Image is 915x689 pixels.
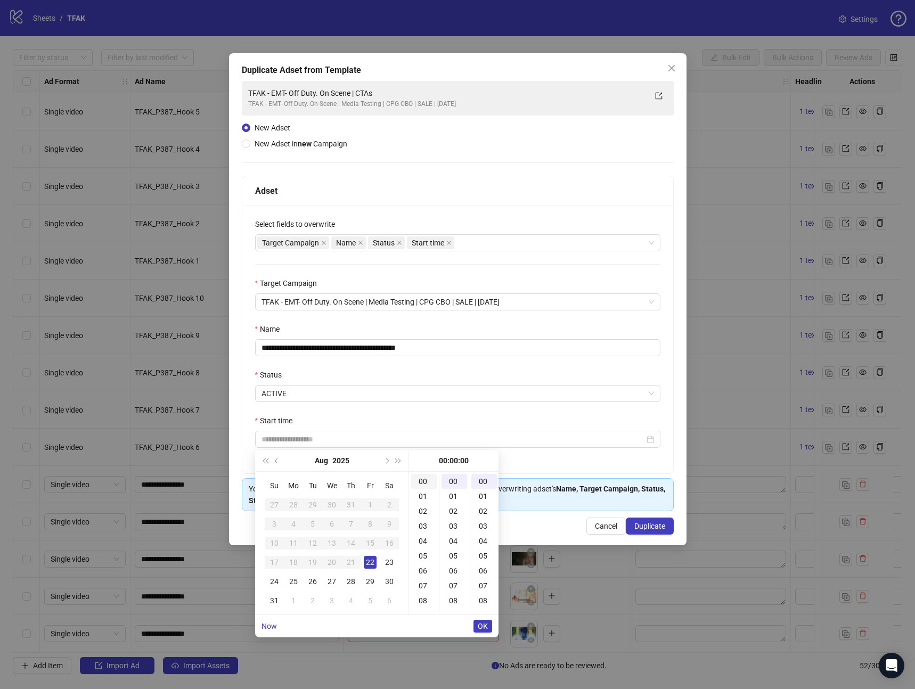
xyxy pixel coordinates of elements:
[341,476,361,495] th: Th
[325,537,338,549] div: 13
[284,534,303,553] td: 2025-08-11
[265,495,284,514] td: 2025-07-27
[361,534,380,553] td: 2025-08-15
[397,240,402,245] span: close
[364,575,377,588] div: 29
[442,519,467,534] div: 03
[284,591,303,610] td: 2025-09-01
[303,476,322,495] th: Tu
[284,514,303,534] td: 2025-08-04
[303,553,322,572] td: 2025-08-19
[341,495,361,514] td: 2025-07-31
[442,578,467,593] div: 07
[663,60,680,77] button: Close
[361,591,380,610] td: 2025-09-05
[248,87,646,99] div: TFAK - EMT- Off Duty. On Scene | CTAs
[325,498,338,511] div: 30
[413,450,494,471] div: 00:00:00
[478,622,488,630] span: OK
[411,474,437,489] div: 00
[249,483,667,506] div: You are about to the selected adset without any ads, overwriting adset's and keeping all other fi...
[255,277,324,289] label: Target Campaign
[262,385,654,401] span: ACTIVE
[442,534,467,548] div: 04
[345,575,357,588] div: 28
[322,553,341,572] td: 2025-08-20
[383,498,396,511] div: 2
[361,495,380,514] td: 2025-08-01
[442,548,467,563] div: 05
[287,594,300,607] div: 1
[411,534,437,548] div: 04
[341,572,361,591] td: 2025-08-28
[268,518,281,530] div: 3
[626,518,674,535] button: Duplicate
[358,240,363,245] span: close
[303,591,322,610] td: 2025-09-02
[411,593,437,608] div: 08
[341,534,361,553] td: 2025-08-14
[262,433,644,445] input: Start time
[411,504,437,519] div: 02
[336,237,356,249] span: Name
[442,504,467,519] div: 02
[325,556,338,569] div: 20
[380,534,399,553] td: 2025-08-16
[446,240,452,245] span: close
[655,92,663,100] span: export
[634,522,665,530] span: Duplicate
[345,498,357,511] div: 31
[306,498,319,511] div: 29
[361,476,380,495] th: Fr
[268,498,281,511] div: 27
[411,608,437,623] div: 09
[271,450,283,471] button: Previous month (PageUp)
[341,514,361,534] td: 2025-08-07
[255,124,290,132] span: New Adset
[303,495,322,514] td: 2025-07-29
[442,593,467,608] div: 08
[257,236,329,249] span: Target Campaign
[380,591,399,610] td: 2025-09-06
[586,518,626,535] button: Cancel
[471,593,497,608] div: 08
[383,575,396,588] div: 30
[411,548,437,563] div: 05
[380,450,392,471] button: Next month (PageDown)
[262,622,277,630] a: Now
[268,594,281,607] div: 31
[249,485,665,505] strong: Name, Target Campaign, Status, Start time
[879,653,904,678] div: Open Intercom Messenger
[341,553,361,572] td: 2025-08-21
[284,476,303,495] th: Mo
[322,495,341,514] td: 2025-07-30
[407,236,454,249] span: Start time
[364,498,377,511] div: 1
[380,572,399,591] td: 2025-08-30
[412,237,444,249] span: Start time
[364,518,377,530] div: 8
[265,572,284,591] td: 2025-08-24
[361,514,380,534] td: 2025-08-08
[248,99,646,109] div: TFAK - EMT- Off Duty. On Scene | Media Testing | CPG CBO | SALE | [DATE]
[471,548,497,563] div: 05
[383,537,396,549] div: 16
[268,575,281,588] div: 24
[345,556,357,569] div: 21
[287,537,300,549] div: 11
[265,476,284,495] th: Su
[345,518,357,530] div: 7
[325,518,338,530] div: 6
[473,620,492,633] button: OK
[380,553,399,572] td: 2025-08-23
[331,236,366,249] span: Name
[411,489,437,504] div: 01
[306,594,319,607] div: 2
[383,518,396,530] div: 9
[298,140,312,148] strong: new
[315,450,328,471] button: Choose a month
[265,591,284,610] td: 2025-08-31
[373,237,395,249] span: Status
[255,323,287,335] label: Name
[255,184,660,198] div: Adset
